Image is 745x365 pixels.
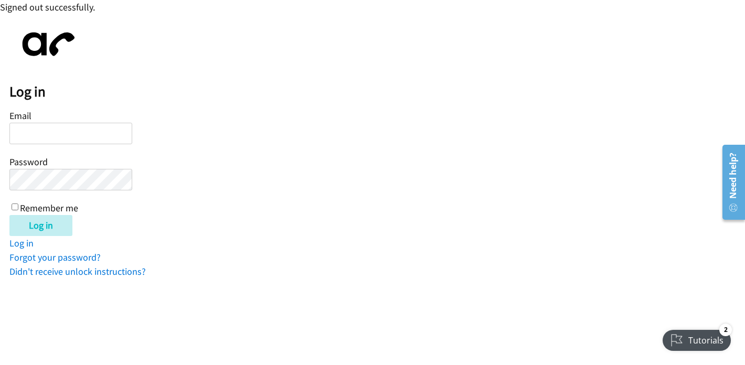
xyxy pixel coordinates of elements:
input: Log in [9,215,72,236]
a: Didn't receive unlock instructions? [9,265,146,277]
label: Password [9,156,48,168]
label: Email [9,110,31,122]
label: Remember me [20,202,78,214]
a: Log in [9,237,34,249]
a: Forgot your password? [9,251,101,263]
img: aphone-8a226864a2ddd6a5e75d1ebefc011f4aa8f32683c2d82f3fb0802fe031f96514.svg [9,24,83,65]
iframe: Resource Center [715,141,745,224]
iframe: Checklist [656,319,737,357]
h2: Log in [9,83,745,101]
